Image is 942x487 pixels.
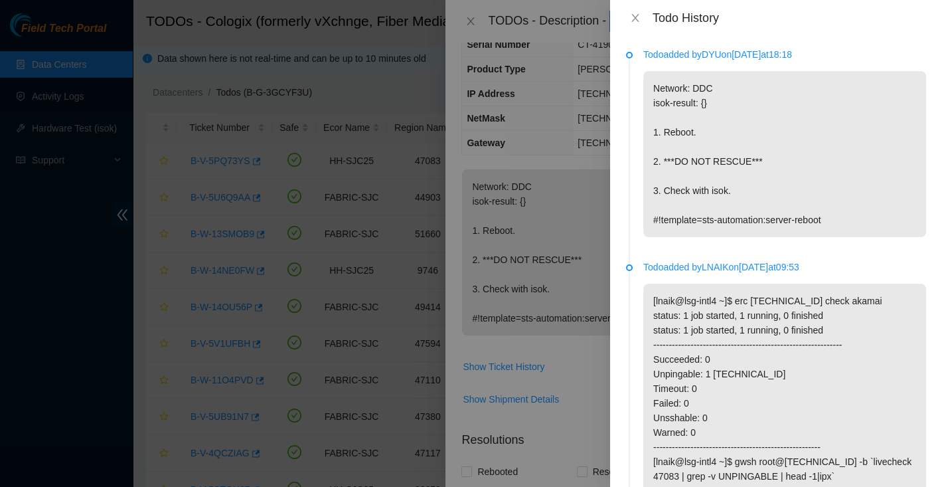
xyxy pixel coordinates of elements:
p: Todo added by DYU on [DATE] at 18:18 [643,47,926,62]
p: Todo added by LNAIK on [DATE] at 09:53 [643,260,926,274]
p: Network: DDC isok-result: {} 1. Reboot. 2. ***DO NOT RESCUE*** 3. Check with isok. #!template=sts... [643,71,926,237]
div: Todo History [653,11,926,25]
span: close [630,13,641,23]
button: Close [626,12,645,25]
